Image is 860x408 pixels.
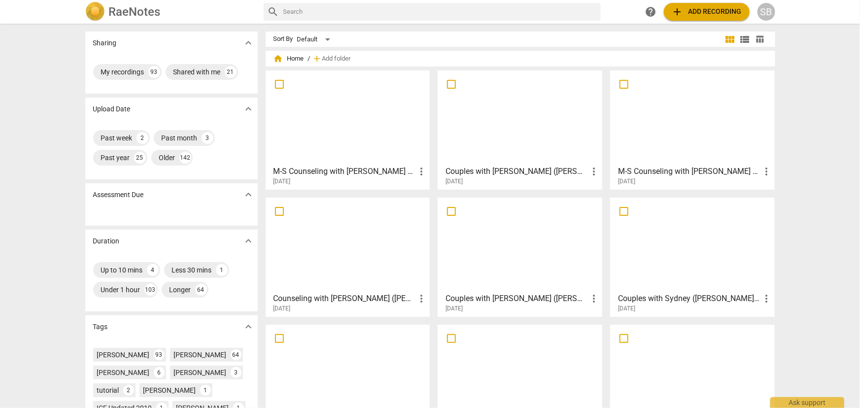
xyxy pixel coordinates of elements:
[770,397,844,408] div: Ask support
[322,55,351,63] span: Add folder
[274,177,291,186] span: [DATE]
[179,152,191,164] div: 142
[93,236,120,246] p: Duration
[143,385,196,395] div: [PERSON_NAME]
[170,285,191,295] div: Longer
[738,32,753,47] button: List view
[739,34,751,45] span: view_list
[154,349,165,360] div: 93
[308,55,310,63] span: /
[241,35,256,50] button: Show more
[225,66,237,78] div: 21
[441,201,599,312] a: Couples with [PERSON_NAME] ([PERSON_NAME]) [DATE][DATE]
[123,385,134,396] div: 2
[274,305,291,313] span: [DATE]
[446,177,463,186] span: [DATE]
[446,166,588,177] h3: Couples with Sydney (Sam, Marsha P)
[173,67,221,77] div: Shared with me
[588,293,600,305] span: more_vert
[274,54,304,64] span: Home
[618,293,760,305] h3: Couples with Sydney (Leila & Alex)
[723,32,738,47] button: Tile view
[101,133,133,143] div: Past week
[101,67,144,77] div: My recordings
[174,350,227,360] div: [PERSON_NAME]
[642,3,660,21] a: Help
[618,166,760,177] h3: M-S Counseling with Sydney (E Breanna)
[241,234,256,248] button: Show more
[588,166,600,177] span: more_vert
[242,37,254,49] span: expand_more
[172,265,212,275] div: Less 30 mins
[672,6,684,18] span: add
[85,2,256,22] a: LogoRaeNotes
[415,166,427,177] span: more_vert
[268,6,279,18] span: search
[760,293,772,305] span: more_vert
[109,5,161,19] h2: RaeNotes
[231,349,241,360] div: 64
[137,132,148,144] div: 2
[162,133,198,143] div: Past month
[664,3,750,21] button: Upload
[148,66,160,78] div: 93
[93,104,131,114] p: Upload Date
[216,264,228,276] div: 1
[85,2,105,22] img: Logo
[231,367,241,378] div: 3
[446,293,588,305] h3: Couples with Sydney (Kerry, Rick W) 9-9-25
[241,187,256,202] button: Show more
[724,34,736,45] span: view_module
[93,38,117,48] p: Sharing
[446,305,463,313] span: [DATE]
[618,177,635,186] span: [DATE]
[274,293,416,305] h3: Counseling with Sydney (Marsha, Sam, P)
[200,385,211,396] div: 1
[242,103,254,115] span: expand_more
[174,368,227,377] div: [PERSON_NAME]
[241,102,256,116] button: Show more
[312,54,322,64] span: add
[760,166,772,177] span: more_vert
[274,35,293,43] div: Sort By
[241,319,256,334] button: Show more
[101,153,130,163] div: Past year
[134,152,146,164] div: 25
[97,350,150,360] div: [PERSON_NAME]
[274,54,283,64] span: home
[753,32,767,47] button: Table view
[195,284,207,296] div: 64
[93,190,144,200] p: Assessment Due
[242,321,254,333] span: expand_more
[101,285,140,295] div: Under 1 hour
[614,201,771,312] a: Couples with Sydney ([PERSON_NAME] & [PERSON_NAME])[DATE]
[97,368,150,377] div: [PERSON_NAME]
[202,132,213,144] div: 3
[297,32,334,47] div: Default
[618,305,635,313] span: [DATE]
[269,201,427,312] a: Counseling with [PERSON_NAME] ([PERSON_NAME], [PERSON_NAME], P)[DATE]
[645,6,657,18] span: help
[154,367,165,378] div: 6
[755,34,764,44] span: table_chart
[614,74,771,185] a: M-S Counseling with [PERSON_NAME] (E [PERSON_NAME])[DATE]
[93,322,108,332] p: Tags
[757,3,775,21] button: SB
[672,6,742,18] span: Add recording
[242,189,254,201] span: expand_more
[144,284,156,296] div: 103
[159,153,175,163] div: Older
[101,265,143,275] div: Up to 10 mins
[283,4,597,20] input: Search
[441,74,599,185] a: Couples with [PERSON_NAME] ([PERSON_NAME], [PERSON_NAME])[DATE]
[242,235,254,247] span: expand_more
[274,166,416,177] h3: M-S Counseling with Sydney Blanchard (Kerry, Rick W)
[415,293,427,305] span: more_vert
[97,385,119,395] div: tutorial
[147,264,159,276] div: 4
[269,74,427,185] a: M-S Counseling with [PERSON_NAME] ([PERSON_NAME])[DATE]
